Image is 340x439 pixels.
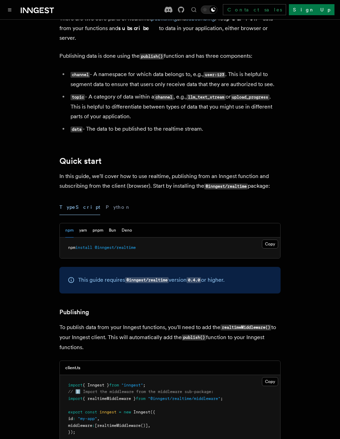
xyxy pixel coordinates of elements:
[109,223,116,237] button: Bun
[148,396,220,401] span: "@inngest/realtime/middleware"
[59,51,281,61] p: Publishing data is done using the function and has three components:
[68,245,75,250] span: npm
[68,124,281,134] li: - The data to be published to the realtime stream.
[141,423,148,428] span: ()]
[65,223,74,237] button: npm
[100,410,116,414] span: inngest
[143,383,145,387] span: ;
[182,335,206,340] code: publish()
[6,6,14,14] button: Toggle navigation
[68,396,83,401] span: import
[148,423,150,428] span: ,
[125,277,169,283] code: @inngest/realtime
[68,92,281,121] li: - A category of data within a , e.g., or . This is helpful to differentiate between types of data...
[68,383,83,387] span: import
[201,6,217,14] button: Toggle dark mode
[68,410,83,414] span: export
[68,423,92,428] span: middleware
[78,416,97,421] span: "my-app"
[59,323,281,352] p: To publish data from your Inngest functions, you'll need to add the to your Inngest client. This ...
[68,389,214,394] span: // ℹ️ Import the middleware from the middleware sub-package:
[231,94,270,100] code: upload_progress
[122,223,132,237] button: Deno
[136,396,145,401] span: from
[70,94,85,100] code: topic
[262,240,278,249] button: Copy
[68,430,75,435] span: });
[106,199,131,215] button: Python
[187,277,201,283] code: 0.4.0
[118,25,159,31] strong: subscribe
[83,383,109,387] span: { Inngest }
[220,396,223,401] span: ;
[70,72,90,78] code: channel
[190,6,198,14] button: Find something...
[204,184,248,189] code: @inngest/realtime
[93,223,103,237] button: pnpm
[133,410,150,414] span: Inngest
[65,365,81,371] h3: client.ts
[154,94,173,100] code: channel
[59,156,102,166] a: Quick start
[75,245,92,250] span: install
[83,396,136,401] span: { realtimeMiddleware }
[140,54,164,59] code: publish()
[121,383,143,387] span: "inngest"
[59,199,100,215] button: TypeScript
[109,383,119,387] span: from
[59,171,281,191] p: In this guide, we'll cover how to use realtime, publishing from an Inngest function and subscribi...
[79,223,87,237] button: yarn
[97,423,141,428] span: realtimeMiddleware
[70,127,83,132] code: data
[85,410,97,414] span: const
[150,410,155,414] span: ({
[97,416,100,421] span: ,
[204,72,225,78] code: user:123
[119,410,121,414] span: =
[262,377,278,386] button: Copy
[289,4,334,15] a: Sign Up
[124,410,131,414] span: new
[78,275,225,285] p: This guide requires version or higher.
[59,14,281,43] p: There are two core parts of Realtime: and . You data from your functions and to data in your appl...
[68,416,73,421] span: id
[95,245,136,250] span: @inngest/realtime
[95,423,97,428] span: [
[92,423,95,428] span: :
[187,94,225,100] code: llm_text_stream
[68,69,281,89] li: - A namespace for which data belongs to, e.g., . This is helpful to segment data to ensure that u...
[223,4,286,15] a: Contact sales
[73,416,75,421] span: :
[220,325,271,330] code: realtimeMiddleware()
[59,307,89,317] a: Publishing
